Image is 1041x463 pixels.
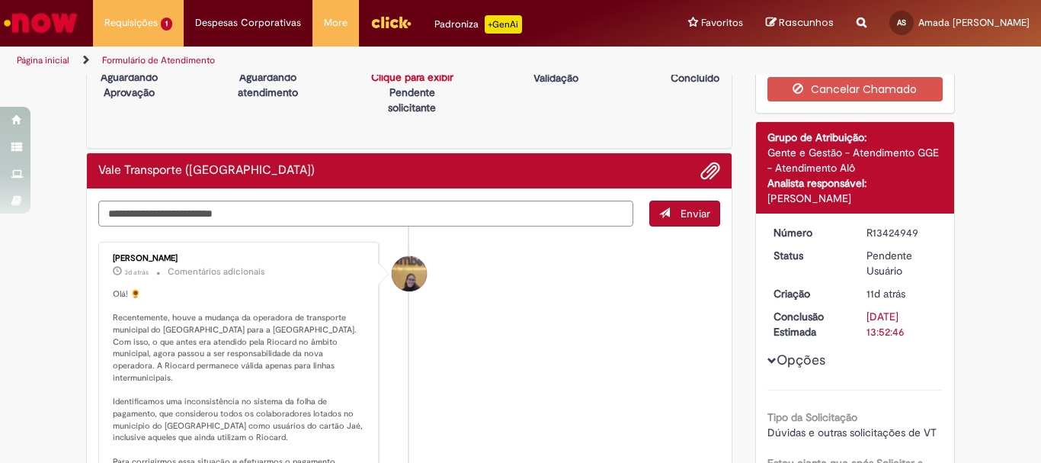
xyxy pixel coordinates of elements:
[766,16,834,31] a: Rascunhos
[195,15,301,31] span: Despesas Corporativas
[11,47,683,75] ul: Trilhas de página
[779,15,834,30] span: Rascunhos
[701,15,743,31] span: Favoritos
[767,145,943,175] div: Gente e Gestão - Atendimento GGE - Atendimento Alô
[866,248,937,278] div: Pendente Usuário
[324,15,348,31] span: More
[161,18,172,31] span: 1
[649,201,720,227] button: Enviar
[533,70,578,85] p: Validação
[392,256,427,291] div: Amanda De Campos Gomes Do Nascimento
[113,254,367,263] div: [PERSON_NAME]
[866,287,905,301] time: 18/08/2025 13:52:40
[762,248,856,263] dt: Status
[866,225,937,240] div: R13424949
[371,70,453,84] a: Clique para exibir
[767,130,943,145] div: Grupo de Atribuição:
[681,207,710,220] span: Enviar
[671,70,719,85] p: Concluído
[767,175,943,191] div: Analista responsável:
[232,69,303,100] p: Aguardando atendimento
[897,18,906,27] span: AS
[2,8,80,38] img: ServiceNow
[124,268,149,277] span: 3d atrás
[102,54,215,66] a: Formulário de Atendimento
[762,286,856,301] dt: Criação
[866,309,937,339] div: [DATE] 13:52:46
[762,309,856,339] dt: Conclusão Estimada
[700,161,720,181] button: Adicionar anexos
[767,191,943,206] div: [PERSON_NAME]
[762,225,856,240] dt: Número
[98,201,633,227] textarea: Digite sua mensagem aqui...
[767,77,943,101] button: Cancelar Chamado
[370,11,412,34] img: click_logo_yellow_360x200.png
[93,69,165,100] p: Aguardando Aprovação
[866,286,937,301] div: 18/08/2025 13:52:40
[168,265,265,278] small: Comentários adicionais
[17,54,69,66] a: Página inicial
[767,410,857,424] b: Tipo da Solicitação
[371,85,453,115] p: Pendente solicitante
[104,15,158,31] span: Requisições
[767,426,937,439] span: Dúvidas e outras solicitações de VT
[98,164,315,178] h2: Vale Transporte (VT) Histórico de tíquete
[434,15,522,34] div: Padroniza
[485,15,522,34] p: +GenAi
[124,268,149,277] time: 26/08/2025 13:16:41
[918,16,1030,29] span: Amada [PERSON_NAME]
[866,287,905,301] span: 11d atrás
